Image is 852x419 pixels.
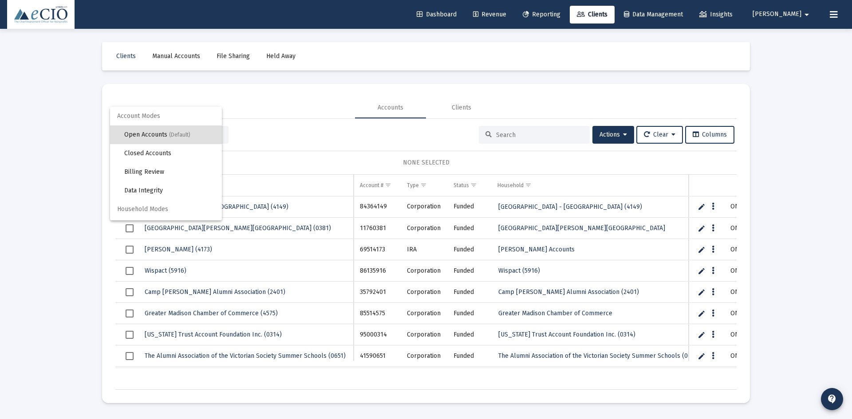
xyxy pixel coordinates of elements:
span: Closed Accounts [124,144,215,163]
span: Household Modes [110,200,222,219]
span: Open Accounts [124,125,215,144]
span: Account Modes [110,107,222,125]
span: Data Integrity [124,181,215,200]
span: Billing Review [124,163,215,181]
span: Households [124,219,215,237]
span: (Default) [169,132,190,138]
